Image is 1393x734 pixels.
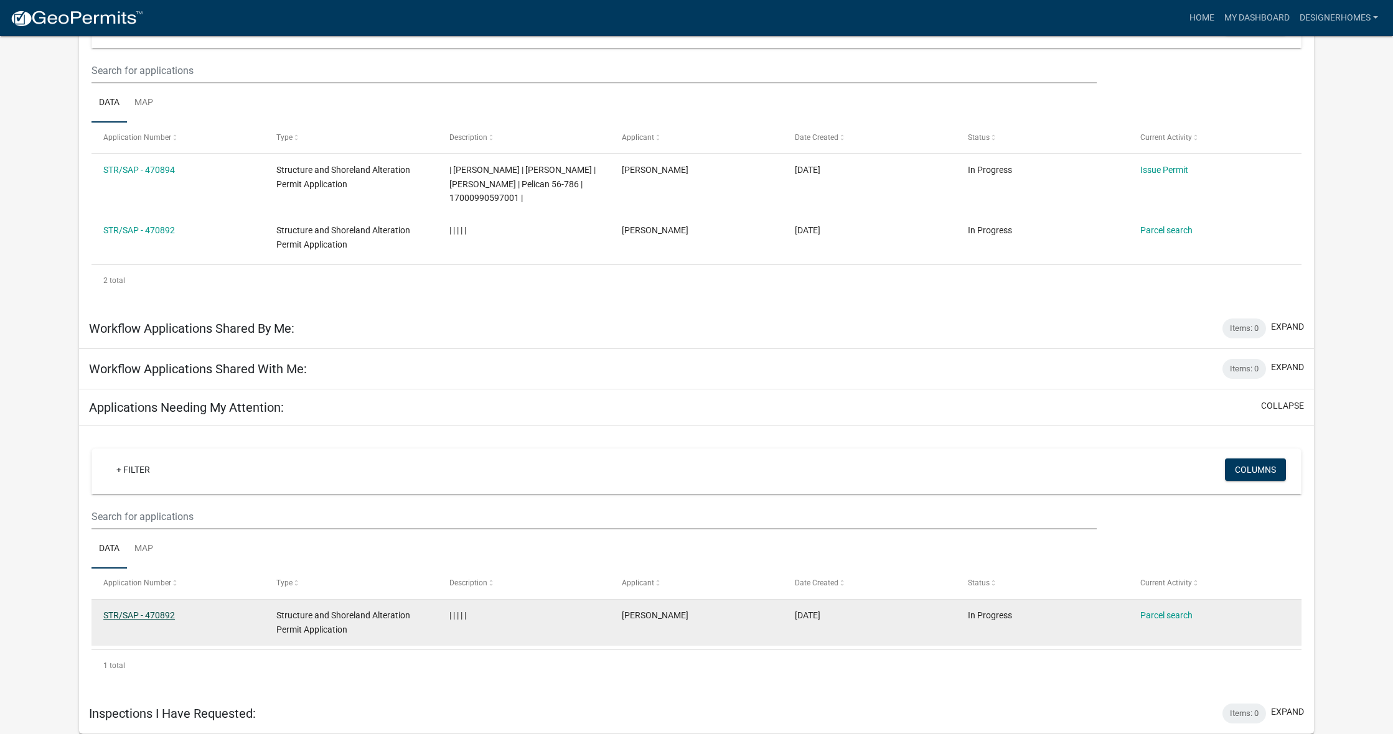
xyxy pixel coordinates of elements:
[103,133,171,142] span: Application Number
[103,225,175,235] a: STR/SAP - 470892
[968,133,990,142] span: Status
[1184,6,1219,30] a: Home
[265,569,438,598] datatable-header-cell: Type
[91,58,1097,83] input: Search for applications
[1128,123,1302,152] datatable-header-cell: Current Activity
[106,458,160,481] a: + Filter
[1222,359,1266,379] div: Items: 0
[968,578,990,587] span: Status
[1222,318,1266,338] div: Items: 0
[968,165,1012,175] span: In Progress
[1271,705,1304,718] button: expand
[968,610,1012,620] span: In Progress
[622,225,688,235] span: Dylan Walton
[1140,225,1193,235] a: Parcel search
[610,569,783,598] datatable-header-cell: Applicant
[795,578,838,587] span: Date Created
[622,165,688,175] span: Dylan Walton
[91,650,1302,681] div: 1 total
[91,123,265,152] datatable-header-cell: Application Number
[91,83,127,123] a: Data
[103,610,175,620] a: STR/SAP - 470892
[783,569,956,598] datatable-header-cell: Date Created
[795,165,820,175] span: 08/28/2025
[1295,6,1383,30] a: DesignerHomes
[622,133,654,142] span: Applicant
[89,321,294,336] h5: Workflow Applications Shared By Me:
[276,610,410,634] span: Structure and Shoreland Alteration Permit Application
[1271,320,1304,333] button: expand
[276,133,293,142] span: Type
[437,569,610,598] datatable-header-cell: Description
[449,165,596,203] span: | Alexis Newark | MICHAEL L WALDERA | JENNIFER WALDERA | Pelican 56-786 | 17000990597001 |
[276,225,410,249] span: Structure and Shoreland Alteration Permit Application
[89,361,307,376] h5: Workflow Applications Shared With Me:
[1222,704,1266,723] div: Items: 0
[79,426,1314,694] div: collapse
[91,265,1302,296] div: 2 total
[955,123,1128,152] datatable-header-cell: Status
[276,578,293,587] span: Type
[276,165,410,189] span: Structure and Shoreland Alteration Permit Application
[127,529,161,569] a: Map
[1140,578,1192,587] span: Current Activity
[1225,458,1286,481] button: Columns
[91,504,1097,529] input: Search for applications
[1271,361,1304,374] button: expand
[449,225,466,235] span: | | | | |
[449,133,487,142] span: Description
[265,123,438,152] datatable-header-cell: Type
[91,569,265,598] datatable-header-cell: Application Number
[437,123,610,152] datatable-header-cell: Description
[89,400,284,415] h5: Applications Needing My Attention:
[91,529,127,569] a: Data
[795,133,838,142] span: Date Created
[103,165,175,175] a: STR/SAP - 470894
[783,123,956,152] datatable-header-cell: Date Created
[968,225,1012,235] span: In Progress
[449,610,466,620] span: | | | | |
[103,578,171,587] span: Application Number
[610,123,783,152] datatable-header-cell: Applicant
[1219,6,1295,30] a: My Dashboard
[1140,133,1192,142] span: Current Activity
[795,225,820,235] span: 08/28/2025
[1140,165,1188,175] a: Issue Permit
[622,578,654,587] span: Applicant
[955,569,1128,598] datatable-header-cell: Status
[89,706,256,721] h5: Inspections I Have Requested:
[127,83,161,123] a: Map
[622,610,688,620] span: Dylan Walton
[1128,569,1302,598] datatable-header-cell: Current Activity
[1261,399,1304,412] button: collapse
[795,610,820,620] span: 08/28/2025
[449,578,487,587] span: Description
[1140,610,1193,620] a: Parcel search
